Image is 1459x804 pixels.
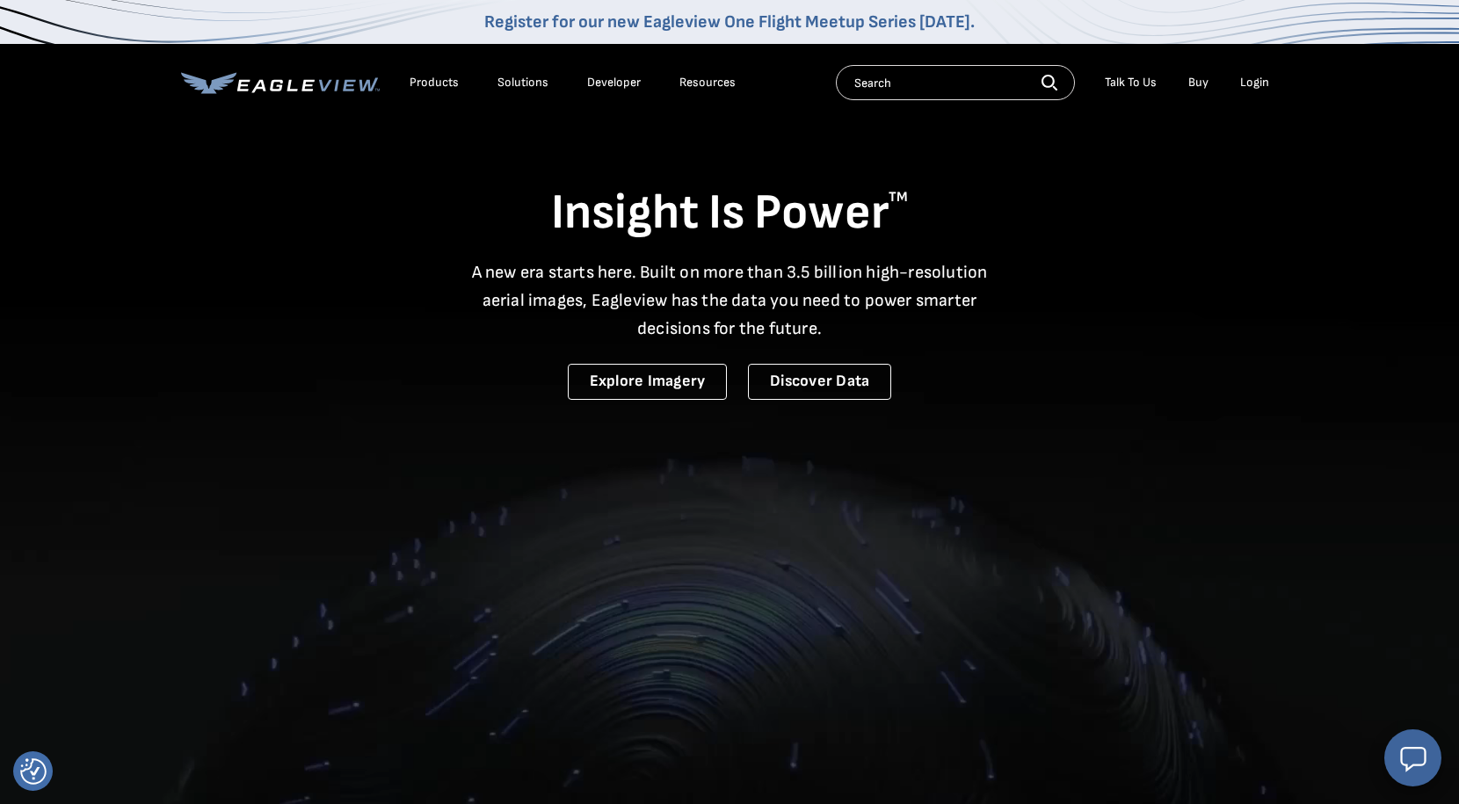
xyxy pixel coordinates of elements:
button: Open chat window [1384,729,1441,786]
a: Discover Data [748,364,891,400]
div: Talk To Us [1105,75,1157,91]
div: Resources [679,75,736,91]
input: Search [836,65,1075,100]
a: Buy [1188,75,1209,91]
div: Login [1240,75,1269,91]
button: Consent Preferences [20,758,47,785]
a: Register for our new Eagleview One Flight Meetup Series [DATE]. [484,11,975,33]
p: A new era starts here. Built on more than 3.5 billion high-resolution aerial images, Eagleview ha... [461,258,998,343]
img: Revisit consent button [20,758,47,785]
a: Developer [587,75,641,91]
h1: Insight Is Power [181,183,1278,244]
div: Solutions [497,75,548,91]
sup: TM [889,189,908,206]
div: Products [410,75,459,91]
a: Explore Imagery [568,364,728,400]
